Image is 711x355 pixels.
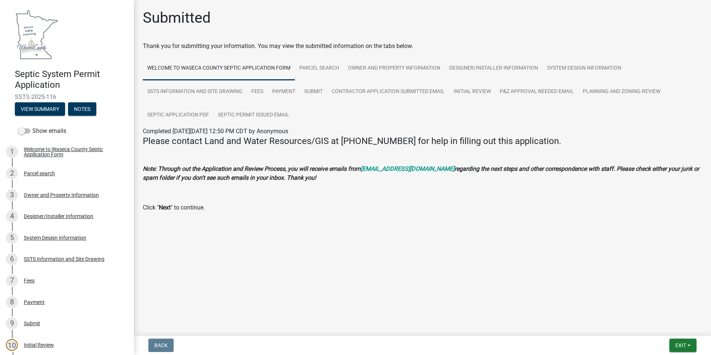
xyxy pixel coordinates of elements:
p: Click " " to continue. [143,203,702,212]
a: Fees [247,80,268,104]
div: Thank you for submitting your information. You may view the submitted information on the tabs below. [143,42,702,51]
a: System Design Information [543,57,626,80]
div: 1 [6,146,18,158]
a: SSTS Information and Site Drawing [143,80,247,104]
div: Designer/Installer Information [24,214,93,219]
a: Planning and Zoning Review [578,80,665,104]
div: 8 [6,296,18,308]
div: Fees [24,278,35,283]
a: Submit [300,80,327,104]
div: 6 [6,253,18,265]
a: Initial Review [449,80,495,104]
a: P&Z Approval Needed Email [495,80,578,104]
button: View Summary [15,102,65,116]
a: [EMAIL_ADDRESS][DOMAIN_NAME] [361,165,454,172]
div: Payment [24,300,45,305]
strong: regarding the next steps and other correspondence with staff. Please check either your junk or sp... [143,165,699,181]
h4: Septic System Permit Application [15,69,128,90]
label: Show emails [18,127,66,135]
wm-modal-confirm: Notes [68,106,96,112]
div: Submit [24,321,40,326]
button: Back [148,339,174,352]
div: SSTS Information and Site Drawing [24,256,104,262]
div: 5 [6,232,18,244]
div: Welcome to Waseca County Septic Application Form [24,147,122,157]
span: Exit [675,342,686,348]
a: Contractor Application Submitted Email [327,80,449,104]
div: 10 [6,339,18,351]
button: Exit [669,339,696,352]
a: Designer/Installer Information [445,57,543,80]
span: Back [154,342,168,348]
span: SSTS-2025-116 [15,93,119,100]
div: Parcel search [24,171,55,176]
div: 7 [6,275,18,287]
a: Septic Permit Issued email [213,103,294,127]
div: 4 [6,210,18,222]
div: 2 [6,167,18,179]
strong: Note: Through out the Application and Review Process, you will receive emails from [143,165,361,172]
a: Parcel search [295,57,344,80]
a: Septic Application PDF [143,103,213,127]
a: Welcome to Waseca County Septic Application Form [143,57,295,80]
button: Notes [68,102,96,116]
div: Owner and Property Information [24,192,99,198]
div: 3 [6,189,18,201]
a: Owner and Property Information [344,57,445,80]
a: Payment [268,80,300,104]
div: 9 [6,317,18,329]
h4: Please contact Land and Water Resources/GIS at [PHONE_NUMBER] for help in filling out this applic... [143,136,702,147]
div: System Design Information [24,235,86,240]
wm-modal-confirm: Summary [15,106,65,112]
img: Waseca County, Minnesota [15,8,59,61]
div: Initial Review [24,342,54,348]
h1: Submitted [143,9,211,27]
span: Completed [DATE][DATE] 12:50 PM CDT by Anonymous [143,128,288,135]
strong: Next [159,204,171,211]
